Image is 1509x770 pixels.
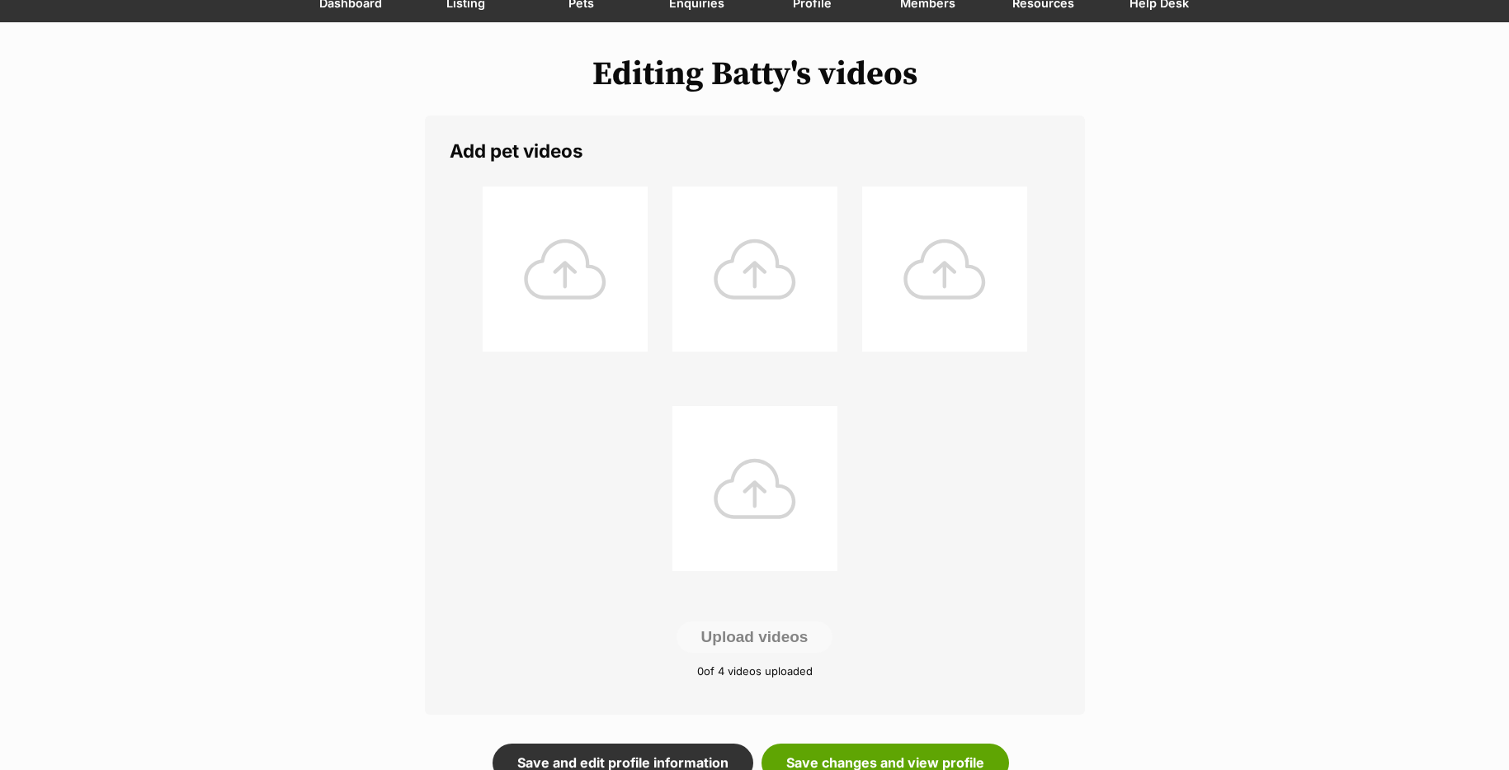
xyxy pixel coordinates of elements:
legend: Add pet videos [450,140,1060,162]
span: 0 [697,664,704,678]
button: Upload videos [677,621,833,653]
p: of 4 videos uploaded [450,664,1060,680]
h1: Editing Batty's videos [173,55,1337,93]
